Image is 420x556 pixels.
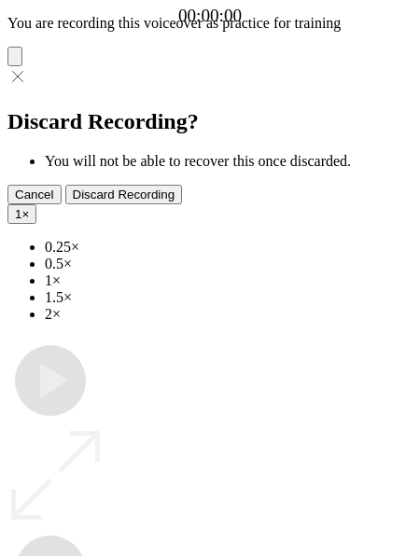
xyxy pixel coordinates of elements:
button: Cancel [7,185,62,204]
li: 1× [45,272,413,289]
li: You will not be able to recover this once discarded. [45,153,413,170]
h2: Discard Recording? [7,109,413,134]
li: 0.25× [45,239,413,256]
a: 00:00:00 [178,6,242,26]
span: 1 [15,207,21,221]
p: You are recording this voiceover as practice for training [7,15,413,32]
li: 2× [45,306,413,323]
button: 1× [7,204,36,224]
button: Discard Recording [65,185,183,204]
li: 0.5× [45,256,413,272]
li: 1.5× [45,289,413,306]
